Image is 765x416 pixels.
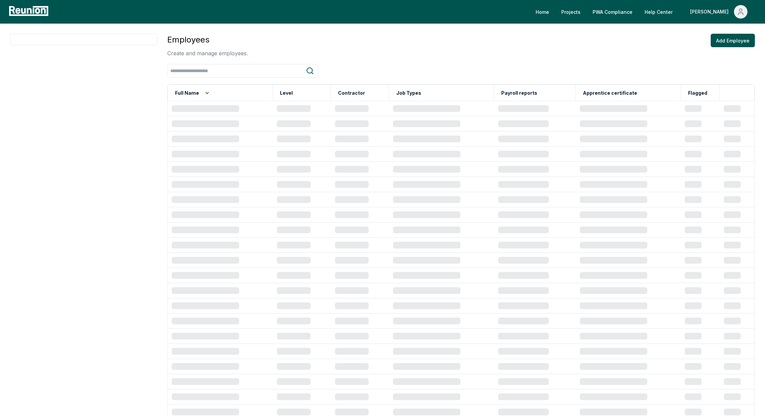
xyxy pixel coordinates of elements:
[690,5,731,19] div: [PERSON_NAME]
[500,86,539,100] button: Payroll reports
[167,49,248,57] p: Create and manage employees.
[556,5,586,19] a: Projects
[279,86,294,100] button: Level
[167,34,248,46] h3: Employees
[395,86,423,100] button: Job Types
[530,5,758,19] nav: Main
[639,5,678,19] a: Help Center
[174,86,211,100] button: Full Name
[687,86,709,100] button: Flagged
[711,34,755,47] button: Add Employee
[337,86,366,100] button: Contractor
[530,5,555,19] a: Home
[587,5,638,19] a: PWA Compliance
[582,86,639,100] button: Apprentice certificate
[685,5,753,19] button: [PERSON_NAME]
